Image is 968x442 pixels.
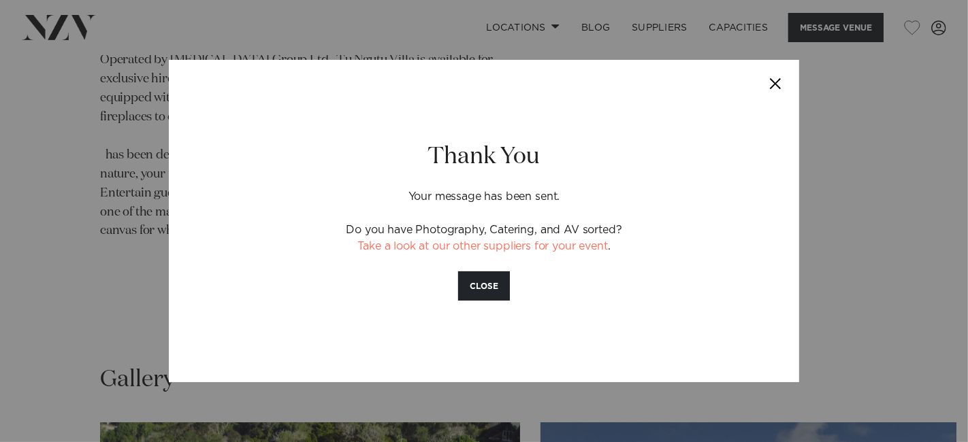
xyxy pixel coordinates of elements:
button: Close [752,60,799,107]
a: Take a look at our other suppliers for your event [357,241,607,252]
p: Your message has been sent. [246,172,722,205]
button: CLOSE [458,271,510,301]
p: Do you have Photography, Catering, and AV sorted? . [246,222,722,256]
h2: Thank You [246,141,722,172]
